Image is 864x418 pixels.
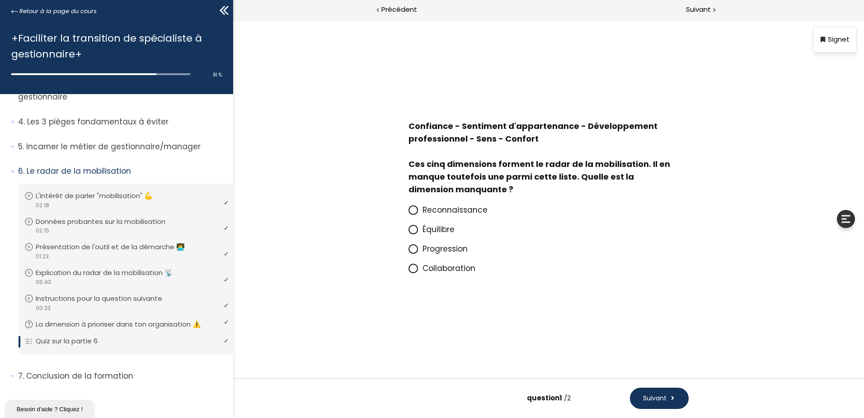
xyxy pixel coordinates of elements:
[36,336,111,346] p: Quiz sur la partie 6
[36,268,187,278] p: Explication du radar de la mobilisation 📡
[11,30,217,62] h1: +Faciliter la transition de spécialiste à gestionnaire+
[18,166,226,177] p: Le radar de la mobilisation
[331,373,338,383] span: /2
[410,374,433,383] span: Suivant
[36,242,198,252] p: Présentation de l'outil et de la démarche 👩‍💻
[294,373,329,383] span: question
[18,116,226,128] p: Les 3 pièges fondamentaux à éviter
[35,201,49,209] span: 02:18
[35,278,51,286] span: 06:43
[189,185,254,195] span: Reconnaissance
[35,304,51,312] span: 00:23
[595,14,616,25] p: Signet
[11,6,97,16] a: Retour à la page du cours
[175,138,446,176] div: Ces cinq dimensions forment le radar de la mobilisation. Il en manque toutefois une parmi cette l...
[36,319,215,329] p: La dimension à prioriser dans ton organisation ⚠️
[35,227,49,235] span: 02:15
[18,141,24,152] span: 5.
[18,370,24,382] span: 7.
[604,190,622,208] div: Élargir les outils de l'apprenant
[36,294,176,304] p: Instructions pour la question suivante
[35,252,49,261] span: 01:23
[686,4,711,15] span: Suivant
[18,166,24,177] span: 6.
[381,4,417,15] span: Précédent
[397,368,455,389] button: Suivant
[5,398,97,418] iframe: chat widget
[189,223,235,234] span: Progression
[36,217,179,227] p: Données probantes sur la mobilisation
[189,243,242,254] span: Collaboration
[326,373,329,383] span: 1
[175,100,446,176] span: Confiance - Sentiment d'appartenance - Développement professionnel - Sens - Confort
[18,116,25,128] span: 4.
[189,204,221,215] span: Équilibre
[18,141,226,152] p: Incarner le métier de gestionnaire/manager
[19,6,97,16] span: Retour à la page du cours
[36,191,166,201] p: L'intérêt de parler "mobilisation" 💪
[18,370,226,382] p: Conclusion de la formation
[213,71,222,78] span: 81 %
